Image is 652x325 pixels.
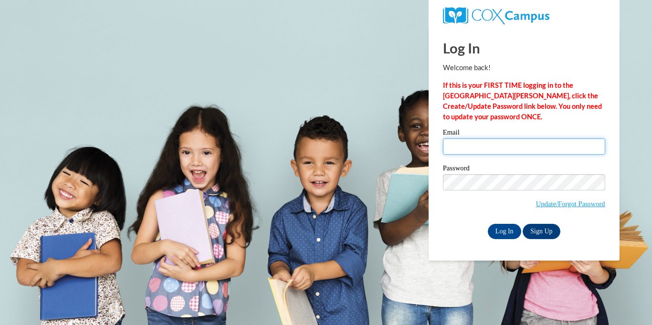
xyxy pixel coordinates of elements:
[443,38,605,58] h1: Log In
[536,200,605,208] a: Update/Forgot Password
[443,11,549,19] a: COX Campus
[443,81,602,121] strong: If this is your FIRST TIME logging in to the [GEOGRAPHIC_DATA][PERSON_NAME], click the Create/Upd...
[443,7,549,24] img: COX Campus
[443,63,605,73] p: Welcome back!
[488,224,521,239] input: Log In
[443,165,605,174] label: Password
[523,224,560,239] a: Sign Up
[443,129,605,138] label: Email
